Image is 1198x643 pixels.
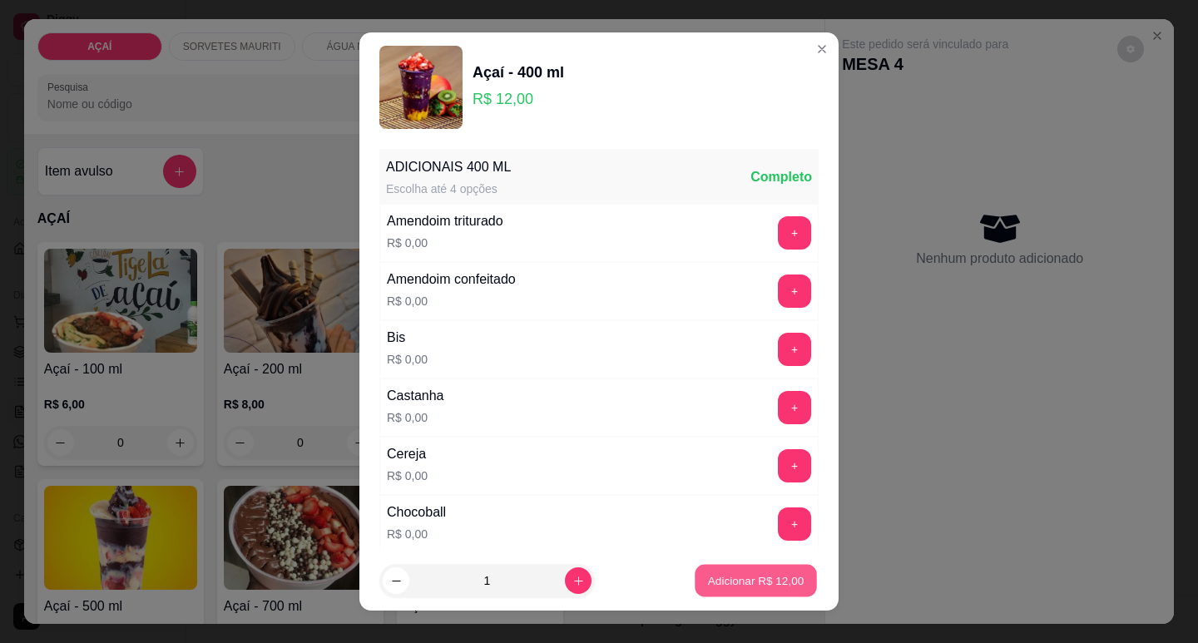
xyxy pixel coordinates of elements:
button: decrease-product-quantity [383,567,409,594]
p: R$ 0,00 [387,409,444,426]
p: R$ 0,00 [387,351,428,368]
div: Bis [387,328,428,348]
p: R$ 0,00 [387,526,446,542]
button: add [778,449,811,482]
div: ADICIONAIS 400 ML [386,157,511,177]
button: Close [809,36,835,62]
button: Adicionar R$ 12,00 [695,565,817,597]
div: Chocoball [387,502,446,522]
p: R$ 0,00 [387,467,428,484]
p: Adicionar R$ 12,00 [708,573,804,589]
button: add [778,333,811,366]
button: add [778,275,811,308]
div: Escolha até 4 opções [386,181,511,197]
button: add [778,391,811,424]
p: R$ 12,00 [473,87,564,111]
div: Açaí - 400 ml [473,61,564,84]
button: add [778,216,811,250]
p: R$ 0,00 [387,293,516,309]
div: Amendoim triturado [387,211,503,231]
button: add [778,507,811,541]
div: Castanha [387,386,444,406]
div: Amendoim confeitado [387,270,516,289]
img: product-image [379,46,463,129]
button: increase-product-quantity [565,567,592,594]
p: R$ 0,00 [387,235,503,251]
div: Cereja [387,444,428,464]
div: Completo [750,167,812,187]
